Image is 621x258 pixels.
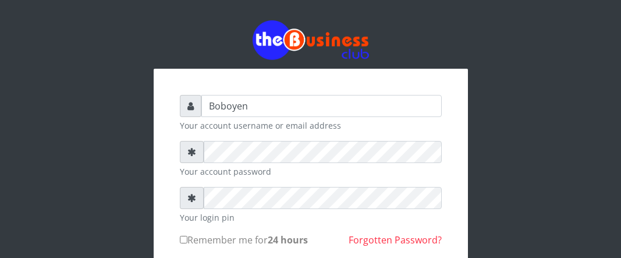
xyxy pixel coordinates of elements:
[201,95,442,117] input: Username or email address
[268,234,308,246] b: 24 hours
[349,234,442,246] a: Forgotten Password?
[180,165,442,178] small: Your account password
[180,236,187,243] input: Remember me for24 hours
[180,119,442,132] small: Your account username or email address
[180,211,442,224] small: Your login pin
[180,233,308,247] label: Remember me for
